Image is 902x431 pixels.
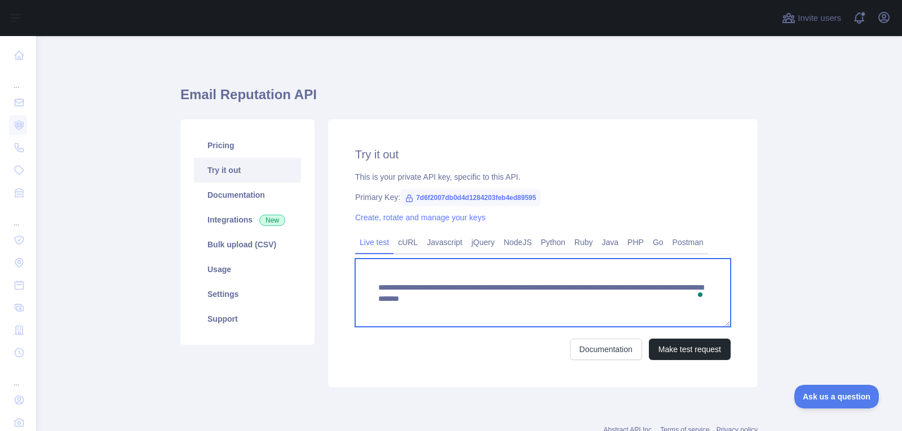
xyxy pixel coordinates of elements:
[194,183,301,207] a: Documentation
[393,233,422,251] a: cURL
[355,171,731,183] div: This is your private API key, specific to this API.
[9,365,27,388] div: ...
[194,306,301,331] a: Support
[194,133,301,158] a: Pricing
[536,233,570,251] a: Python
[798,12,841,25] span: Invite users
[794,385,879,408] iframe: Toggle Customer Support
[194,232,301,257] a: Bulk upload (CSV)
[668,233,708,251] a: Postman
[355,259,731,327] textarea: To enrich screen reader interactions, please activate Accessibility in Grammarly extension settings
[355,146,731,162] h2: Try it out
[194,158,301,183] a: Try it out
[194,207,301,232] a: Integrations New
[355,233,393,251] a: Live test
[648,233,668,251] a: Go
[355,192,731,203] div: Primary Key:
[194,282,301,306] a: Settings
[598,233,624,251] a: Java
[570,233,598,251] a: Ruby
[499,233,536,251] a: NodeJS
[9,205,27,228] div: ...
[9,68,27,90] div: ...
[400,189,541,206] span: 7d6f2007db0d4d1284203feb4ed89595
[422,233,467,251] a: Javascript
[570,339,642,360] a: Documentation
[467,233,499,251] a: jQuery
[649,339,731,360] button: Make test request
[623,233,648,251] a: PHP
[780,9,843,27] button: Invite users
[355,213,485,222] a: Create, rotate and manage your keys
[194,257,301,282] a: Usage
[180,86,758,113] h1: Email Reputation API
[259,215,285,226] span: New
